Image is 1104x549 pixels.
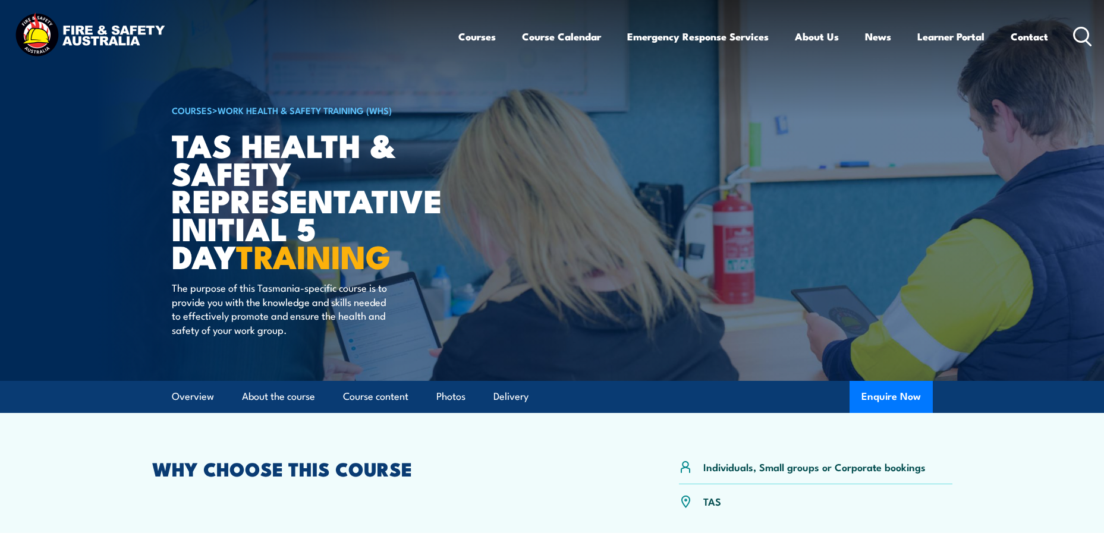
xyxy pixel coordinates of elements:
h6: > [172,103,465,117]
a: Work Health & Safety Training (WHS) [218,103,392,116]
h1: TAS Health & Safety Representative Initial 5 Day [172,131,465,270]
a: About the course [242,381,315,412]
a: Learner Portal [917,21,985,52]
a: Course Calendar [522,21,601,52]
p: The purpose of this Tasmania-specific course is to provide you with the knowledge and skills need... [172,280,389,336]
a: Delivery [493,381,529,412]
p: TAS [703,494,721,508]
a: Photos [436,381,465,412]
a: Emergency Response Services [627,21,769,52]
a: Course content [343,381,408,412]
a: Courses [458,21,496,52]
strong: TRAINING [236,231,391,280]
a: COURSES [172,103,212,116]
p: Individuals, Small groups or Corporate bookings [703,460,926,474]
a: About Us [795,21,839,52]
button: Enquire Now [850,381,933,413]
a: Overview [172,381,214,412]
a: News [865,21,891,52]
h2: WHY CHOOSE THIS COURSE [152,460,499,477]
a: Contact [1011,21,1048,52]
